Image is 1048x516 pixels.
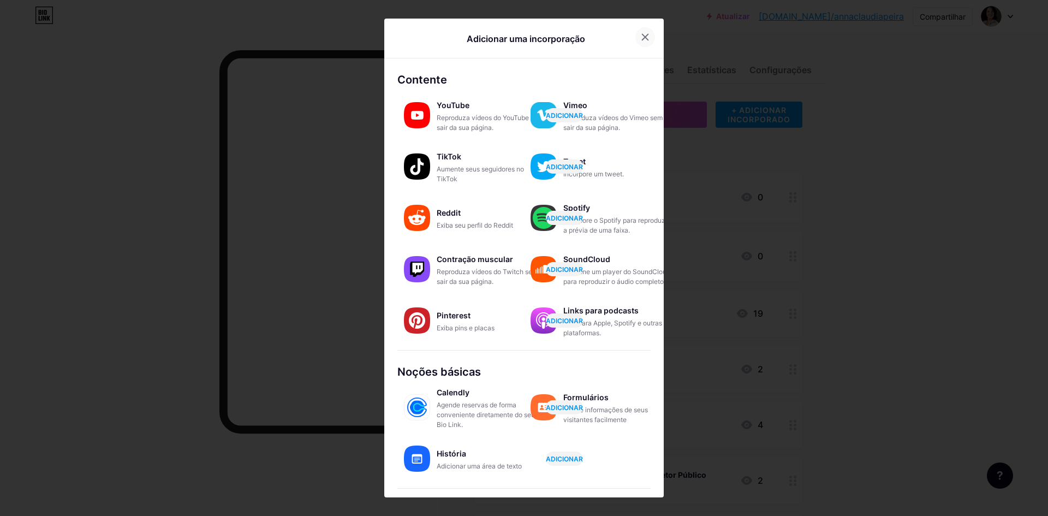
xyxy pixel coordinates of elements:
[404,205,430,231] img: Reddit
[531,394,557,420] img: formulários
[546,404,583,412] font: ADICIONAR
[563,268,670,286] font: Adicione um player do SoundCloud para reproduzir o áudio completo.
[437,165,524,183] font: Aumente seus seguidores no TikTok
[397,365,481,378] font: Noções básicas
[546,214,583,222] font: ADICIONAR
[563,157,586,166] font: Tweet
[563,170,624,178] font: Incorpore um tweet.
[546,108,583,122] button: ADICIONAR
[546,262,583,276] button: ADICIONAR
[404,394,430,420] img: calendariamente
[437,152,461,161] font: TikTok
[546,111,583,120] font: ADICIONAR
[563,216,669,234] font: Incorpore o Spotify para reproduzir a prévia de uma faixa.
[467,33,585,44] font: Adicionar uma incorporação
[437,388,469,397] font: Calendly
[546,159,583,174] button: ADICIONAR
[404,446,430,472] img: história
[397,73,447,86] font: Contente
[546,163,583,171] font: ADICIONAR
[531,256,557,282] img: nuvem sonora
[437,462,522,470] font: Adicionar uma área de texto
[546,400,583,414] button: ADICIONAR
[437,100,469,110] font: YouTube
[437,401,535,429] font: Agende reservas de forma conveniente diretamente do seu Bio Link.
[546,211,583,225] button: ADICIONAR
[437,268,538,286] font: Reproduza vídeos do Twitch sem sair da sua página.
[563,203,590,212] font: Spotify
[563,406,648,424] font: Colete informações de seus visitantes facilmente
[404,102,430,128] img: YouTube
[404,307,430,334] img: Pinterest
[563,254,610,264] font: SoundCloud
[546,265,583,274] font: ADICIONAR
[531,153,557,180] img: Twitter
[437,208,461,217] font: Reddit
[563,306,639,315] font: Links para podcasts
[437,324,495,332] font: Exiba pins e placas
[563,319,662,337] font: Link para Apple, Spotify e outras plataformas.
[437,254,513,264] font: Contração muscular
[546,317,583,325] font: ADICIONAR
[531,102,557,128] img: vimeo
[563,393,609,402] font: Formulários
[531,205,557,231] img: Spotify
[437,311,471,320] font: Pinterest
[546,455,583,463] font: ADICIONAR
[531,307,557,334] img: links de podcast
[546,452,583,466] button: ADICIONAR
[563,114,663,132] font: Reproduza vídeos do Vimeo sem sair da sua página.
[404,256,430,282] img: contração muscular
[404,153,430,180] img: TikTok
[563,100,587,110] font: Vimeo
[546,313,583,328] button: ADICIONAR
[437,449,466,458] font: História
[437,221,513,229] font: Exiba seu perfil do Reddit
[437,114,543,132] font: Reproduza vídeos do YouTube sem sair da sua página.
